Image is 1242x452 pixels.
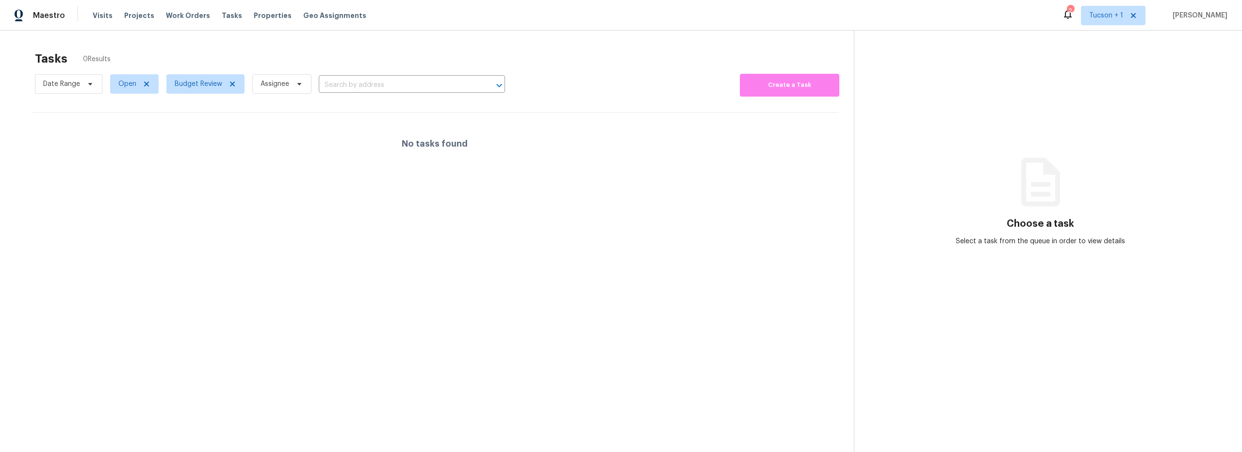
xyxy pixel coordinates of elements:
[402,139,468,149] h4: No tasks found
[43,79,80,89] span: Date Range
[1169,11,1227,20] span: [PERSON_NAME]
[1067,6,1074,16] div: 2
[118,79,136,89] span: Open
[175,79,222,89] span: Budget Review
[740,74,839,97] button: Create a Task
[93,11,113,20] span: Visits
[492,79,506,92] button: Open
[948,236,1134,246] div: Select a task from the queue in order to view details
[222,12,242,19] span: Tasks
[124,11,154,20] span: Projects
[254,11,292,20] span: Properties
[319,78,478,93] input: Search by address
[35,54,67,64] h2: Tasks
[1007,219,1074,229] h3: Choose a task
[33,11,65,20] span: Maestro
[303,11,366,20] span: Geo Assignments
[1089,11,1123,20] span: Tucson + 1
[83,54,111,64] span: 0 Results
[745,80,834,91] span: Create a Task
[166,11,210,20] span: Work Orders
[261,79,289,89] span: Assignee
